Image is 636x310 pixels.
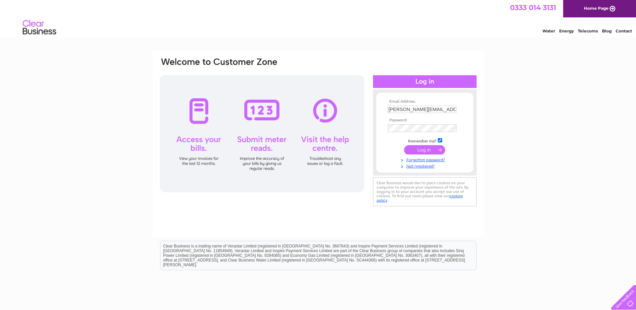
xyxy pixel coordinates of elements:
[616,28,632,33] a: Contact
[160,4,476,32] div: Clear Business is a trading name of Verastar Limited (registered in [GEOGRAPHIC_DATA] No. 3667643...
[542,28,555,33] a: Water
[377,194,463,203] a: cookies policy
[404,145,445,154] input: Submit
[388,163,464,169] a: Not registered?
[559,28,574,33] a: Energy
[578,28,598,33] a: Telecoms
[386,137,464,144] td: Remember me?
[373,177,477,206] div: Clear Business would like to place cookies on your computer to improve your experience of the sit...
[602,28,612,33] a: Blog
[388,156,464,163] a: Forgotten password?
[22,17,56,38] img: logo.png
[386,118,464,123] th: Password:
[386,99,464,104] th: Email Address:
[510,3,556,12] a: 0333 014 3131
